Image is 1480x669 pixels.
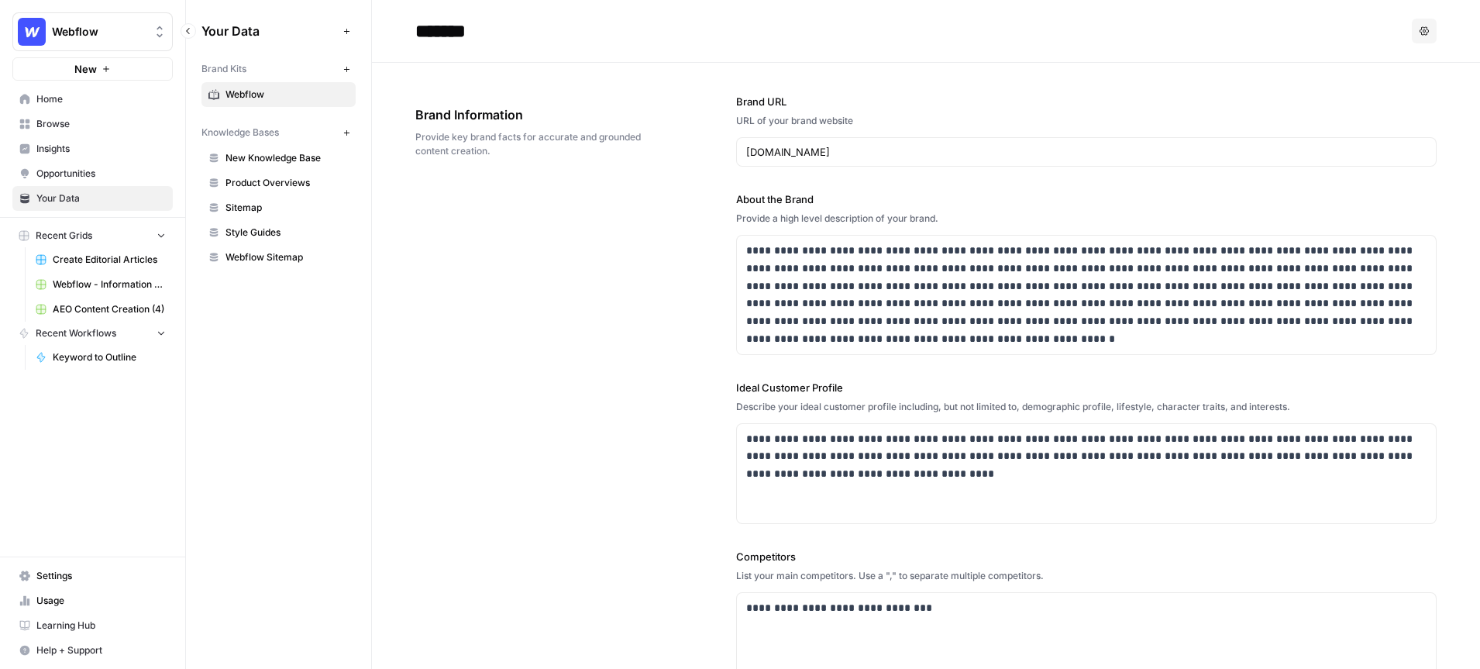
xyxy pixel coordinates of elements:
span: Webflow [225,88,349,102]
label: About the Brand [736,191,1437,207]
span: Insights [36,142,166,156]
label: Ideal Customer Profile [736,380,1437,395]
div: Describe your ideal customer profile including, but not limited to, demographic profile, lifestyl... [736,400,1437,414]
a: Settings [12,564,173,588]
a: Sitemap [201,195,356,220]
button: Workspace: Webflow [12,12,173,51]
span: Product Overviews [225,176,349,190]
input: www.sundaysoccer.com [746,144,1427,160]
a: Opportunities [12,161,173,186]
a: Browse [12,112,173,136]
span: Create Editorial Articles [53,253,166,267]
button: Recent Grids [12,224,173,247]
button: New [12,57,173,81]
div: List your main competitors. Use a "," to separate multiple competitors. [736,569,1437,583]
span: Brand Information [415,105,649,124]
span: Webflow [52,24,146,40]
label: Competitors [736,549,1437,564]
div: Provide a high level description of your brand. [736,212,1437,226]
span: New Knowledge Base [225,151,349,165]
a: Your Data [12,186,173,211]
a: Webflow - Information Article -[PERSON_NAME] (Demo) [29,272,173,297]
span: AEO Content Creation (4) [53,302,166,316]
button: Help + Support [12,638,173,663]
span: Keyword to Outline [53,350,166,364]
a: Keyword to Outline [29,345,173,370]
span: Learning Hub [36,619,166,633]
a: Webflow Sitemap [201,245,356,270]
a: Webflow [201,82,356,107]
div: URL of your brand website [736,114,1437,128]
span: Style Guides [225,226,349,240]
a: Create Editorial Articles [29,247,173,272]
span: Provide key brand facts for accurate and grounded content creation. [415,130,649,158]
span: Sitemap [225,201,349,215]
a: Insights [12,136,173,161]
a: Home [12,87,173,112]
span: Webflow - Information Article -[PERSON_NAME] (Demo) [53,278,166,291]
a: Style Guides [201,220,356,245]
a: Usage [12,588,173,613]
a: Product Overviews [201,171,356,195]
span: Recent Grids [36,229,92,243]
span: Browse [36,117,166,131]
a: New Knowledge Base [201,146,356,171]
span: Webflow Sitemap [225,250,349,264]
span: Your Data [201,22,337,40]
span: Home [36,92,166,106]
img: Webflow Logo [18,18,46,46]
label: Brand URL [736,94,1437,109]
span: New [74,61,97,77]
span: Help + Support [36,643,166,657]
a: AEO Content Creation (4) [29,297,173,322]
span: Usage [36,594,166,608]
a: Learning Hub [12,613,173,638]
span: Brand Kits [201,62,246,76]
span: Recent Workflows [36,326,116,340]
span: Your Data [36,191,166,205]
span: Knowledge Bases [201,126,279,140]
span: Opportunities [36,167,166,181]
span: Settings [36,569,166,583]
button: Recent Workflows [12,322,173,345]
